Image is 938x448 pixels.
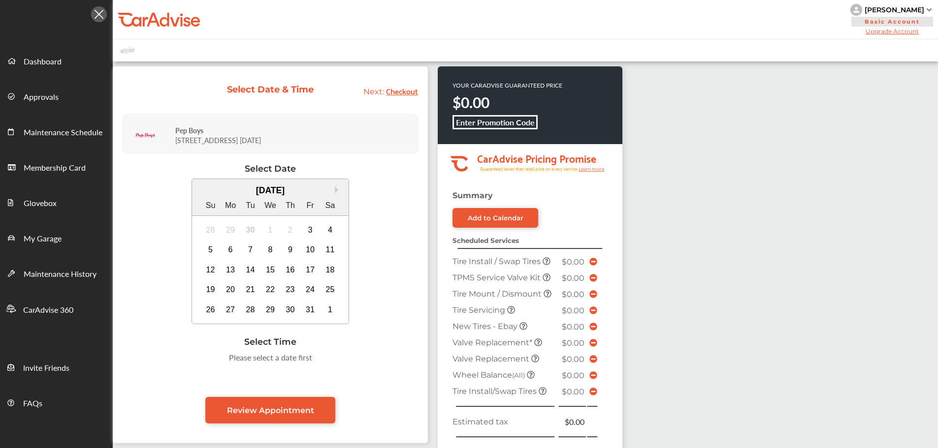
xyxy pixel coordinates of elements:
div: Choose Friday, October 24th, 2025 [302,282,318,298]
span: $0.00 [562,273,584,283]
a: Approvals [0,78,112,114]
tspan: Learn more [579,166,605,172]
span: Valve Replacement [453,354,531,363]
img: placeholder_car.fcab19be.svg [120,44,135,57]
span: Basic Account [851,17,933,27]
div: Not available Wednesday, October 1st, 2025 [262,222,278,238]
a: Membership Card [0,149,112,184]
a: Next: Checkout [363,87,418,96]
span: Review Appointment [227,406,314,415]
div: Tu [243,198,259,213]
span: Checkout [386,84,418,97]
span: Dashboard [24,56,62,68]
small: (All) [512,371,525,379]
div: Su [203,198,219,213]
div: Choose Monday, October 6th, 2025 [223,242,238,258]
span: Wheel Balance [453,370,527,380]
div: Choose Saturday, October 18th, 2025 [323,262,338,278]
div: Choose Friday, October 31st, 2025 [302,302,318,318]
span: $0.00 [562,257,584,267]
div: Choose Thursday, October 9th, 2025 [283,242,298,258]
div: Select Date & Time [226,84,315,95]
div: Choose Saturday, November 1st, 2025 [323,302,338,318]
span: Maintenance Schedule [24,126,102,139]
img: logo-pepboys.png [135,126,155,146]
img: knH8PDtVvWoAbQRylUukY18CTiRevjo20fAtgn5MLBQj4uumYvk2MzTtcAIzfGAtb1XOLVMAvhLuqoNAbL4reqehy0jehNKdM... [850,4,862,16]
div: Fr [302,198,318,213]
div: Not available Sunday, September 28th, 2025 [203,222,219,238]
a: My Garage [0,220,112,255]
div: Choose Friday, October 17th, 2025 [302,262,318,278]
strong: Scheduled Services [453,237,519,244]
div: Choose Monday, October 13th, 2025 [223,262,238,278]
span: TPMS Service Valve Kit [453,273,543,282]
span: $0.00 [562,371,584,380]
span: $0.00 [562,290,584,299]
div: Select Date [123,163,418,174]
div: [PERSON_NAME] [865,5,924,14]
a: Maintenance Schedule [0,114,112,149]
span: $0.00 [562,338,584,348]
div: Th [283,198,298,213]
span: CarAdvise 360 [23,304,73,317]
div: We [262,198,278,213]
div: Choose Wednesday, October 8th, 2025 [262,242,278,258]
img: sCxJUJ+qAmfqhQGDUl18vwLg4ZYJ6CxN7XmbOMBAAAAAElFTkSuQmCC [927,8,932,11]
a: Maintenance History [0,255,112,291]
a: Dashboard [0,43,112,78]
b: Enter Promotion Code [456,117,535,128]
div: Sa [323,198,338,213]
span: Invite Friends [23,362,69,375]
span: My Garage [24,233,62,245]
div: Choose Saturday, October 25th, 2025 [323,282,338,298]
div: Choose Saturday, October 4th, 2025 [323,222,338,238]
div: Choose Friday, October 3rd, 2025 [302,222,318,238]
div: Choose Friday, October 10th, 2025 [302,242,318,258]
strong: Summary [453,191,493,200]
div: Choose Wednesday, October 29th, 2025 [262,302,278,318]
span: $0.00 [562,322,584,331]
div: Choose Tuesday, October 14th, 2025 [243,262,259,278]
div: Choose Monday, October 27th, 2025 [223,302,238,318]
strong: Pep Boys [175,125,203,135]
div: Choose Wednesday, October 22nd, 2025 [262,282,278,298]
div: Choose Thursday, October 30th, 2025 [283,302,298,318]
p: YOUR CARADVISE GUARANTEED PRICE [453,81,562,90]
span: Valve Replacement* [453,338,534,347]
span: Upgrade Account [850,28,934,35]
div: Choose Wednesday, October 15th, 2025 [262,262,278,278]
a: Glovebox [0,184,112,220]
strong: $0.00 [453,92,489,113]
span: Tire Mount / Dismount [453,289,544,299]
td: $0.00 [558,414,586,430]
td: Estimated tax [450,414,558,430]
div: Choose Tuesday, October 7th, 2025 [243,242,259,258]
div: [STREET_ADDRESS] [DATE] [175,118,415,150]
div: Choose Tuesday, October 28th, 2025 [243,302,259,318]
div: Choose Tuesday, October 21st, 2025 [243,282,259,298]
span: $0.00 [562,306,584,315]
div: Choose Sunday, October 5th, 2025 [203,242,219,258]
span: Tire Install/Swap Tires [453,387,539,396]
span: FAQs [23,397,42,410]
span: Maintenance History [24,268,97,281]
div: Mo [223,198,238,213]
span: Approvals [24,91,59,104]
a: Add to Calendar [453,208,538,228]
div: Choose Monday, October 20th, 2025 [223,282,238,298]
span: $0.00 [562,387,584,396]
div: Choose Sunday, October 26th, 2025 [203,302,219,318]
div: Choose Sunday, October 12th, 2025 [203,262,219,278]
div: month 2025-10 [200,220,340,320]
div: Select Time [123,336,418,347]
div: Choose Sunday, October 19th, 2025 [203,282,219,298]
a: Review Appointment [205,397,335,423]
div: Not available Thursday, October 2nd, 2025 [283,222,298,238]
span: Tire Servicing [453,305,507,315]
div: Choose Saturday, October 11th, 2025 [323,242,338,258]
div: Not available Tuesday, September 30th, 2025 [243,222,259,238]
div: Please select a date first [123,352,418,363]
span: $0.00 [562,355,584,364]
span: Tire Install / Swap Tires [453,257,543,266]
div: [DATE] [192,185,349,196]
